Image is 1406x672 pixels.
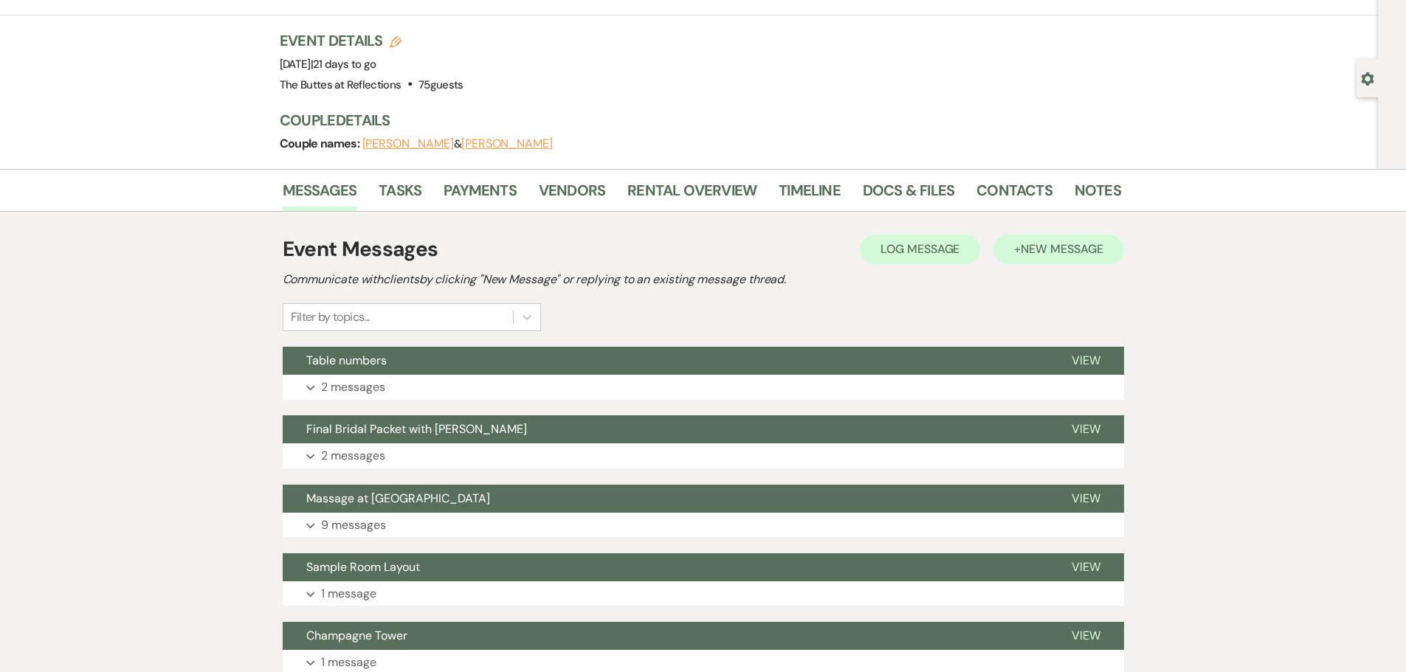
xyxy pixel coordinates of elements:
[283,485,1048,513] button: Massage at [GEOGRAPHIC_DATA]
[362,136,553,151] span: &
[1048,485,1124,513] button: View
[280,77,402,92] span: The Buttes at Reflections
[539,179,605,211] a: Vendors
[1075,179,1121,211] a: Notes
[283,443,1124,468] button: 2 messages
[1072,491,1100,506] span: View
[321,584,376,603] p: 1 message
[306,491,490,506] span: Massage at [GEOGRAPHIC_DATA]
[306,559,420,575] span: Sample Room Layout
[779,179,841,211] a: Timeline
[1072,353,1100,368] span: View
[362,138,454,150] button: [PERSON_NAME]
[283,271,1124,288] h2: Communicate with clients by clicking "New Message" or replying to an existing message thread.
[283,415,1048,443] button: Final Bridal Packet with [PERSON_NAME]
[283,234,438,265] h1: Event Messages
[321,378,385,397] p: 2 messages
[1361,71,1374,85] button: Open lead details
[283,375,1124,400] button: 2 messages
[321,516,386,535] p: 9 messages
[291,308,370,326] div: Filter by topics...
[283,581,1124,606] button: 1 message
[306,421,527,437] span: Final Bridal Packet with [PERSON_NAME]
[863,179,954,211] a: Docs & Files
[1021,241,1103,257] span: New Message
[379,179,421,211] a: Tasks
[1072,421,1100,437] span: View
[993,235,1123,264] button: +New Message
[283,553,1048,581] button: Sample Room Layout
[283,513,1124,538] button: 9 messages
[627,179,757,211] a: Rental Overview
[1048,415,1124,443] button: View
[311,57,376,72] span: |
[283,179,357,211] a: Messages
[1048,553,1124,581] button: View
[418,77,464,92] span: 75 guests
[461,138,553,150] button: [PERSON_NAME]
[280,110,1106,131] h3: Couple Details
[321,653,376,672] p: 1 message
[1072,559,1100,575] span: View
[283,347,1048,375] button: Table numbers
[280,30,464,51] h3: Event Details
[976,179,1052,211] a: Contacts
[444,179,517,211] a: Payments
[881,241,959,257] span: Log Message
[306,353,387,368] span: Table numbers
[1072,628,1100,643] span: View
[860,235,980,264] button: Log Message
[313,57,376,72] span: 21 days to go
[283,622,1048,650] button: Champagne Tower
[1048,347,1124,375] button: View
[1048,622,1124,650] button: View
[306,628,407,643] span: Champagne Tower
[280,57,376,72] span: [DATE]
[321,446,385,465] p: 2 messages
[280,136,362,151] span: Couple names:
